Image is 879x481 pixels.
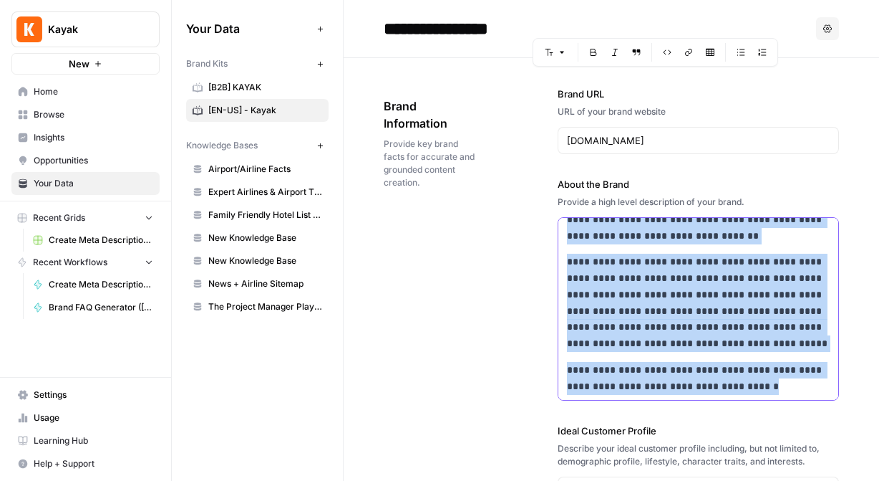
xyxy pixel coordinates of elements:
[11,452,160,475] button: Help + Support
[11,252,160,273] button: Recent Workflows
[558,424,839,438] label: Ideal Customer Profile
[208,163,322,176] span: Airport/Airline Facts
[34,131,153,144] span: Insights
[11,172,160,195] a: Your Data
[208,232,322,244] span: New Knowledge Base
[11,149,160,172] a: Opportunities
[208,277,322,290] span: News + Airline Sitemap
[558,442,839,468] div: Describe your ideal customer profile including, but not limited to, demographic profile, lifestyl...
[11,11,160,47] button: Workspace: Kayak
[186,20,311,37] span: Your Data
[49,234,153,247] span: Create Meta Description ([PERSON_NAME]) Grid
[208,300,322,313] span: The Project Manager Playbook
[186,181,329,204] a: Expert Airlines & Airport Tips
[34,411,153,424] span: Usage
[16,16,42,42] img: Kayak Logo
[26,229,160,252] a: Create Meta Description ([PERSON_NAME]) Grid
[186,272,329,295] a: News + Airline Sitemap
[186,204,329,227] a: Family Friendly Hotel List Features
[208,104,322,117] span: [EN-US] - Kayak
[384,97,477,132] span: Brand Information
[33,211,85,224] span: Recent Grids
[186,139,258,152] span: Knowledge Bases
[186,57,228,70] span: Brand Kits
[49,301,153,314] span: Brand FAQ Generator ([PERSON_NAME])
[186,227,329,249] a: New Knowledge Base
[26,273,160,296] a: Create Meta Description ([PERSON_NAME])
[11,384,160,406] a: Settings
[208,254,322,267] span: New Knowledge Base
[34,457,153,470] span: Help + Support
[384,138,477,189] span: Provide key brand facts for accurate and grounded content creation.
[48,22,135,37] span: Kayak
[558,87,839,101] label: Brand URL
[558,177,839,191] label: About the Brand
[186,99,329,122] a: [EN-US] - Kayak
[11,126,160,149] a: Insights
[34,108,153,121] span: Browse
[208,186,322,199] span: Expert Airlines & Airport Tips
[11,103,160,126] a: Browse
[34,177,153,190] span: Your Data
[26,296,160,319] a: Brand FAQ Generator ([PERSON_NAME])
[34,389,153,401] span: Settings
[11,406,160,429] a: Usage
[11,429,160,452] a: Learning Hub
[34,154,153,167] span: Opportunities
[34,85,153,98] span: Home
[186,249,329,272] a: New Knowledge Base
[208,81,322,94] span: [B2B] KAYAK
[567,133,830,148] input: www.sundaysoccer.com
[558,196,839,209] div: Provide a high level description of your brand.
[33,256,107,269] span: Recent Workflows
[186,295,329,318] a: The Project Manager Playbook
[34,434,153,447] span: Learning Hub
[186,76,329,99] a: [B2B] KAYAK
[69,57,89,71] span: New
[11,207,160,229] button: Recent Grids
[186,158,329,181] a: Airport/Airline Facts
[558,105,839,118] div: URL of your brand website
[208,209,322,222] span: Family Friendly Hotel List Features
[11,80,160,103] a: Home
[11,53,160,75] button: New
[49,278,153,291] span: Create Meta Description ([PERSON_NAME])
